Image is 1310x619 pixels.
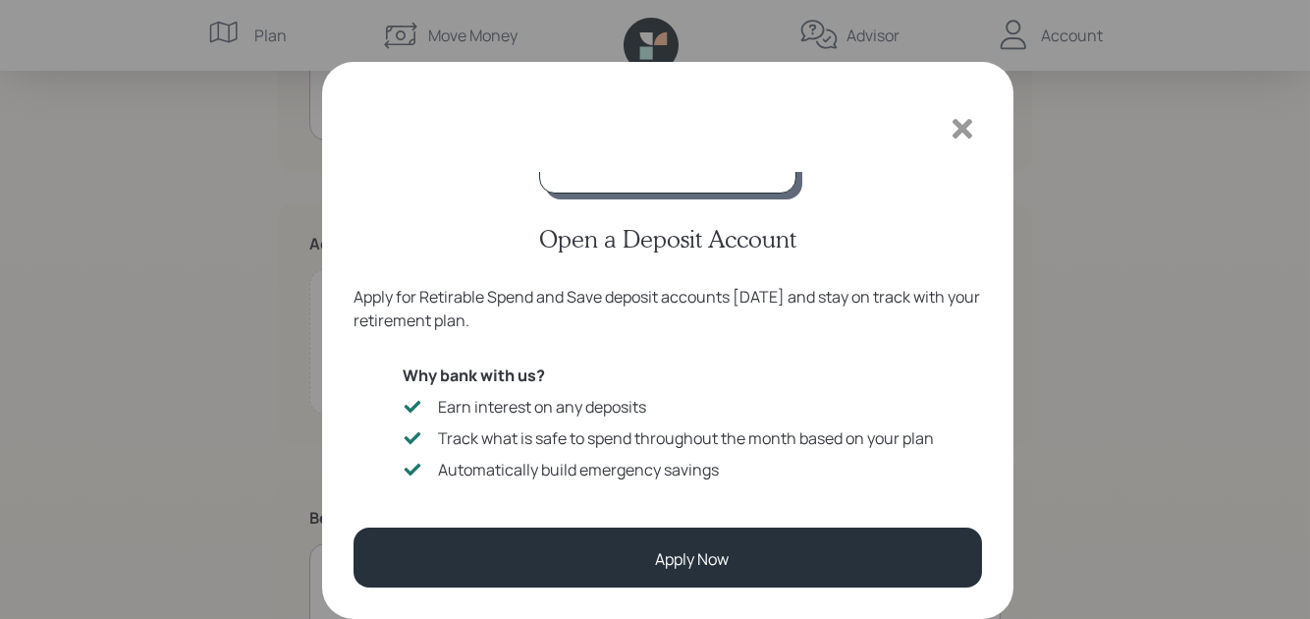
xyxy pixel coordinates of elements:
div: Apply for Retirable Spend and Save deposit accounts [DATE] and stay on track with your retirement... [354,285,982,332]
div: Automatically build emergency savings [438,458,719,481]
div: Earn interest on any deposits [438,395,646,419]
button: Apply Now [354,528,982,588]
div: Apply Now [655,547,729,571]
div: Why bank with us? [403,364,934,387]
h3: Open a Deposit Account [539,225,796,253]
div: Track what is safe to spend throughout the month based on your plan [438,426,934,450]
